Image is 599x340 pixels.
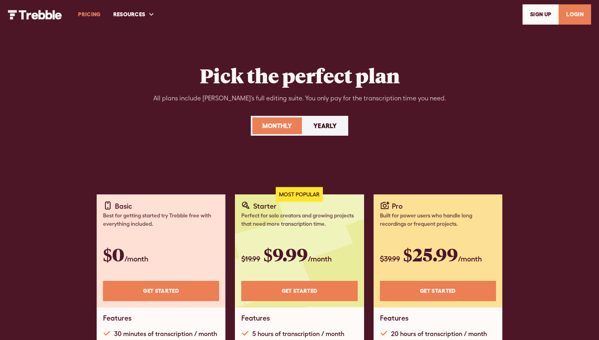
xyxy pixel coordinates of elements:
a: home [8,9,62,19]
span: /month [124,255,148,263]
span: /month [308,255,332,263]
a: Get STARTED [241,281,357,301]
div: RESOURCES [113,10,145,19]
div: Monthly [262,121,292,131]
div: Best for getting started try Trebble free with everything included. [103,211,219,228]
a: LOGIN [559,4,591,25]
img: Trebble Logo - AI Podcast Editor [8,10,62,19]
a: PRICING [72,1,107,28]
div: Built for power users who handle long recordings or frequent projects. [380,211,496,228]
span: $25.99 [403,242,458,266]
span: $0 [103,242,124,266]
div: 30 minutes of transcription / month [114,329,217,338]
a: Monthly [252,117,302,134]
h2: Pick the perfect plan [200,63,400,87]
span: $9.99 [263,242,308,266]
a: Yearly [303,117,347,134]
div: All plans include [PERSON_NAME]’s full editing suite. You only pay for the transcription time you... [153,94,446,103]
div: RESOURCES [107,1,161,28]
h1: Features [380,314,408,323]
div: Pro [392,201,403,211]
h1: Features [103,314,132,323]
h1: Features [241,314,270,323]
div: 20 hours of transcription / month [391,329,487,338]
a: Get STARTED [380,281,496,301]
div: Yearly [313,121,337,131]
span: $19.99 [241,255,260,263]
div: Most Popular [276,187,323,202]
div: 5 hours of transcription / month [252,329,344,338]
span: /month [458,255,482,263]
div: Perfect for solo creators and growing projects that need more transcription time. [241,211,357,228]
span: $39.99 [380,255,400,263]
div: Basic [115,201,132,211]
a: Get STARTED [103,281,219,301]
a: SIGn UP [523,4,559,25]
